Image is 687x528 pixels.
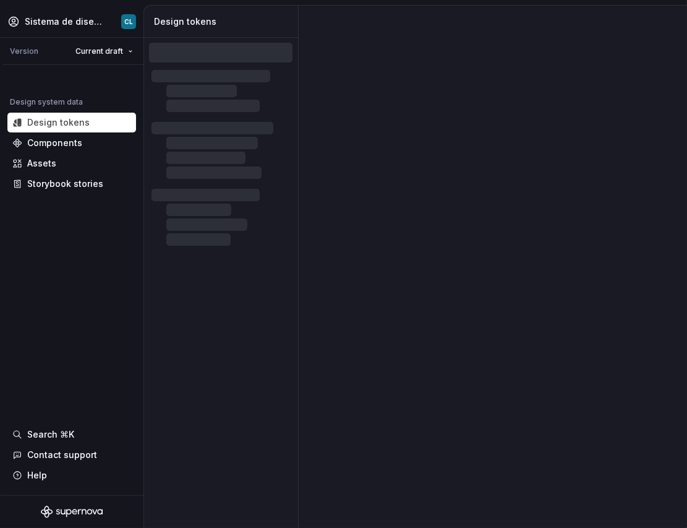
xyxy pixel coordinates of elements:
div: Version [10,46,38,56]
button: Contact support [7,445,136,465]
div: Design system data [10,97,83,107]
button: Search ⌘K [7,425,136,444]
span: Current draft [75,46,123,56]
div: Design tokens [154,15,293,28]
div: CL [124,17,133,27]
div: Assets [27,157,56,170]
div: Sistema de diseño Iberia [25,15,104,28]
a: Design tokens [7,113,136,132]
div: Components [27,137,82,149]
div: Storybook stories [27,178,103,190]
div: Contact support [27,449,97,461]
div: Help [27,469,47,482]
a: Components [7,133,136,153]
a: Assets [7,154,136,173]
button: Help [7,465,136,485]
div: Design tokens [27,116,90,129]
button: Current draft [70,43,139,60]
a: Storybook stories [7,174,136,194]
svg: Supernova Logo [41,506,103,518]
button: Sistema de diseño IberiaCL [2,8,141,35]
div: Search ⌘K [27,428,74,441]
